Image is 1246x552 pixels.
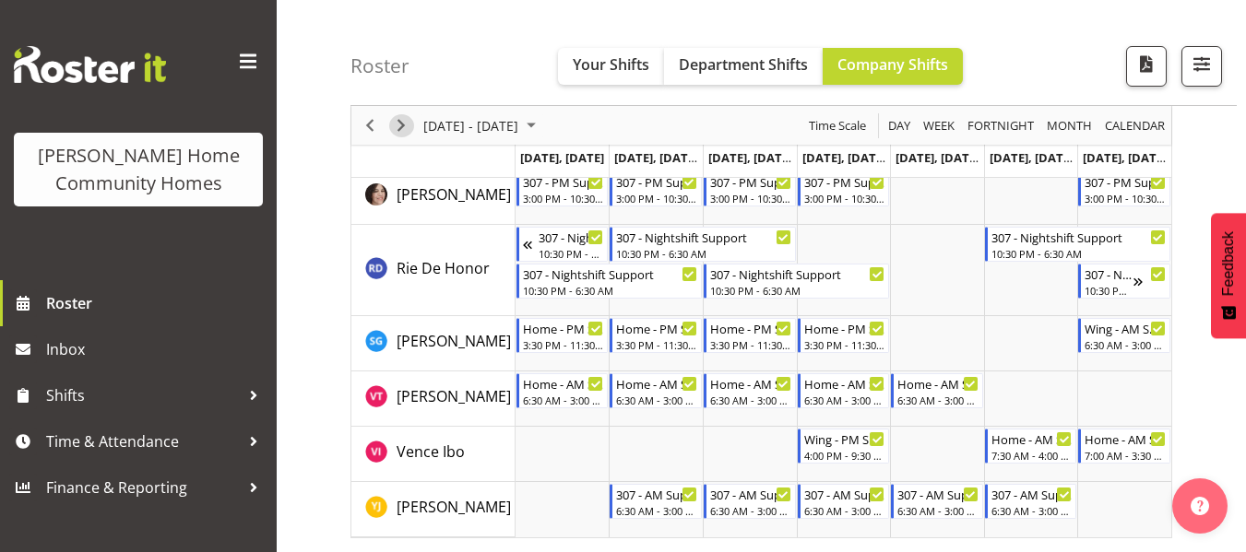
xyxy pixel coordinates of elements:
[1220,231,1237,296] span: Feedback
[1078,318,1170,353] div: Sourav Guleria"s event - Wing - AM Support 1 Begin From Sunday, October 5, 2025 at 6:30:00 AM GMT...
[802,149,886,166] span: [DATE], [DATE]
[539,228,604,246] div: 307 - Nightshift Support
[614,149,698,166] span: [DATE], [DATE]
[351,225,516,316] td: Rie De Honor resource
[610,484,702,519] div: Yuxi Ji"s event - 307 - AM Support Begin From Tuesday, September 30, 2025 at 6:30:00 AM GMT+13:00...
[966,114,1036,137] span: Fortnight
[1126,46,1167,87] button: Download a PDF of the roster according to the set date range.
[965,114,1038,137] button: Fortnight
[1211,213,1246,338] button: Feedback - Show survey
[397,331,511,351] span: [PERSON_NAME]
[351,316,516,371] td: Sourav Guleria resource
[354,106,386,145] div: Previous
[985,227,1170,262] div: Rie De Honor"s event - 307 - Nightshift Support Begin From Saturday, October 4, 2025 at 10:30:00 ...
[610,373,702,408] div: Vanessa Thornley"s event - Home - AM Support 1 Begin From Tuesday, September 30, 2025 at 6:30:00 ...
[389,114,414,137] button: Next
[1085,283,1133,298] div: 10:30 PM - 6:30 AM
[616,191,697,206] div: 3:00 PM - 10:30 PM
[886,114,912,137] span: Day
[1103,114,1167,137] span: calendar
[616,228,790,246] div: 307 - Nightshift Support
[885,114,914,137] button: Timeline Day
[664,48,823,85] button: Department Shifts
[46,474,240,501] span: Finance & Reporting
[421,114,544,137] button: Sep 29 - Oct 05, 2025
[46,382,240,409] span: Shifts
[1078,429,1170,464] div: Vence Ibo"s event - Home - AM Support 1 Begin From Sunday, October 5, 2025 at 7:00:00 AM GMT+13:0...
[704,264,889,299] div: Rie De Honor"s event - 307 - Nightshift Support Begin From Wednesday, October 1, 2025 at 10:30:00...
[837,54,948,75] span: Company Shifts
[610,227,795,262] div: Rie De Honor"s event - 307 - Nightshift Support Begin From Tuesday, September 30, 2025 at 10:30:0...
[991,448,1073,463] div: 7:30 AM - 4:00 PM
[710,283,884,298] div: 10:30 PM - 6:30 AM
[32,142,244,197] div: [PERSON_NAME] Home Community Homes
[350,55,409,76] h4: Roster
[1044,114,1096,137] button: Timeline Month
[523,264,697,283] div: 307 - Nightshift Support
[1085,429,1166,448] div: Home - AM Support 1
[1078,264,1170,299] div: Rie De Honor"s event - 307 - Nightshift Support Begin From Sunday, October 5, 2025 at 10:30:00 PM...
[804,429,885,448] div: Wing - PM Support 2
[397,330,511,352] a: [PERSON_NAME]
[573,54,649,75] span: Your Shifts
[897,503,979,518] div: 6:30 AM - 3:00 PM
[798,171,890,206] div: Rachida Ryan"s event - 307 - PM Support Begin From Thursday, October 2, 2025 at 3:00:00 PM GMT+13...
[1085,191,1166,206] div: 3:00 PM - 10:30 PM
[523,319,604,337] div: Home - PM Support 1
[523,172,604,191] div: 307 - PM Support
[679,54,808,75] span: Department Shifts
[1191,497,1209,515] img: help-xxl-2.png
[616,485,697,503] div: 307 - AM Support
[991,485,1073,503] div: 307 - AM Support
[610,171,702,206] div: Rachida Ryan"s event - 307 - PM Support Begin From Tuesday, September 30, 2025 at 3:00:00 PM GMT+...
[616,393,697,407] div: 6:30 AM - 3:00 PM
[397,386,511,406] span: [PERSON_NAME]
[891,373,983,408] div: Vanessa Thornley"s event - Home - AM Support 1 Begin From Friday, October 3, 2025 at 6:30:00 AM G...
[397,496,511,518] a: [PERSON_NAME]
[985,429,1077,464] div: Vence Ibo"s event - Home - AM Support 3 Begin From Saturday, October 4, 2025 at 7:30:00 AM GMT+13...
[896,149,979,166] span: [DATE], [DATE]
[704,373,796,408] div: Vanessa Thornley"s event - Home - AM Support 1 Begin From Wednesday, October 1, 2025 at 6:30:00 A...
[351,371,516,427] td: Vanessa Thornley resource
[616,172,697,191] div: 307 - PM Support
[710,337,791,352] div: 3:30 PM - 11:30 PM
[358,114,383,137] button: Previous
[523,393,604,407] div: 6:30 AM - 3:00 PM
[807,114,868,137] span: Time Scale
[520,149,604,166] span: [DATE], [DATE]
[804,448,885,463] div: 4:00 PM - 9:30 PM
[1045,114,1094,137] span: Month
[710,393,791,407] div: 6:30 AM - 3:00 PM
[46,335,267,363] span: Inbox
[523,337,604,352] div: 3:30 PM - 11:30 PM
[798,429,890,464] div: Vence Ibo"s event - Wing - PM Support 2 Begin From Thursday, October 2, 2025 at 4:00:00 PM GMT+13...
[804,503,885,518] div: 6:30 AM - 3:00 PM
[891,484,983,519] div: Yuxi Ji"s event - 307 - AM Support Begin From Friday, October 3, 2025 at 6:30:00 AM GMT+13:00 End...
[1083,149,1167,166] span: [DATE], [DATE]
[616,319,697,337] div: Home - PM Support 1
[806,114,870,137] button: Time Scale
[516,171,609,206] div: Rachida Ryan"s event - 307 - PM Support Begin From Monday, September 29, 2025 at 3:00:00 PM GMT+1...
[1102,114,1169,137] button: Month
[539,246,604,261] div: 10:30 PM - 6:30 AM
[710,191,791,206] div: 3:00 PM - 10:30 PM
[397,497,511,517] span: [PERSON_NAME]
[397,258,490,278] span: Rie De Honor
[921,114,956,137] span: Week
[804,374,885,393] div: Home - AM Support 1
[804,393,885,407] div: 6:30 AM - 3:00 PM
[710,485,791,503] div: 307 - AM Support
[804,191,885,206] div: 3:00 PM - 10:30 PM
[1085,337,1166,352] div: 6:30 AM - 3:00 PM
[710,172,791,191] div: 307 - PM Support
[386,106,417,145] div: Next
[798,484,890,519] div: Yuxi Ji"s event - 307 - AM Support Begin From Thursday, October 2, 2025 at 6:30:00 AM GMT+13:00 E...
[710,503,791,518] div: 6:30 AM - 3:00 PM
[1078,171,1170,206] div: Rachida Ryan"s event - 307 - PM Support Begin From Sunday, October 5, 2025 at 3:00:00 PM GMT+13:0...
[897,485,979,503] div: 307 - AM Support
[823,48,963,85] button: Company Shifts
[523,374,604,393] div: Home - AM Support 1
[1181,46,1222,87] button: Filter Shifts
[710,319,791,337] div: Home - PM Support 1
[710,264,884,283] div: 307 - Nightshift Support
